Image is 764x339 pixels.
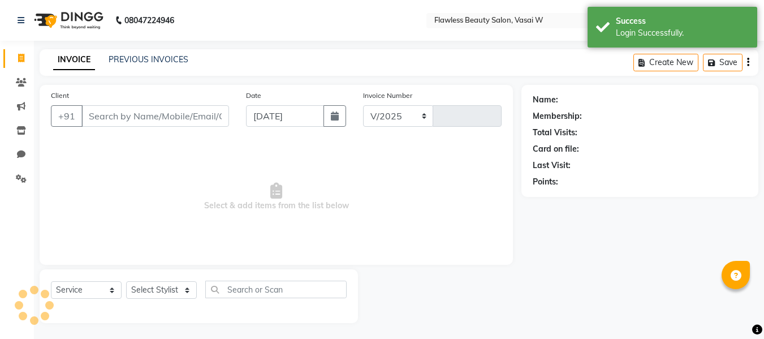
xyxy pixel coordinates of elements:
[29,5,106,36] img: logo
[716,294,753,328] iframe: chat widget
[51,105,83,127] button: +91
[703,54,743,71] button: Save
[363,91,412,101] label: Invoice Number
[109,54,188,65] a: PREVIOUS INVOICES
[533,94,558,106] div: Name:
[533,176,558,188] div: Points:
[533,143,579,155] div: Card on file:
[51,140,502,254] span: Select & add items from the list below
[246,91,261,101] label: Date
[53,50,95,70] a: INVOICE
[51,91,69,101] label: Client
[616,15,749,27] div: Success
[633,54,698,71] button: Create New
[533,110,582,122] div: Membership:
[205,281,347,298] input: Search or Scan
[533,160,571,171] div: Last Visit:
[81,105,229,127] input: Search by Name/Mobile/Email/Code
[533,127,577,139] div: Total Visits:
[124,5,174,36] b: 08047224946
[616,27,749,39] div: Login Successfully.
